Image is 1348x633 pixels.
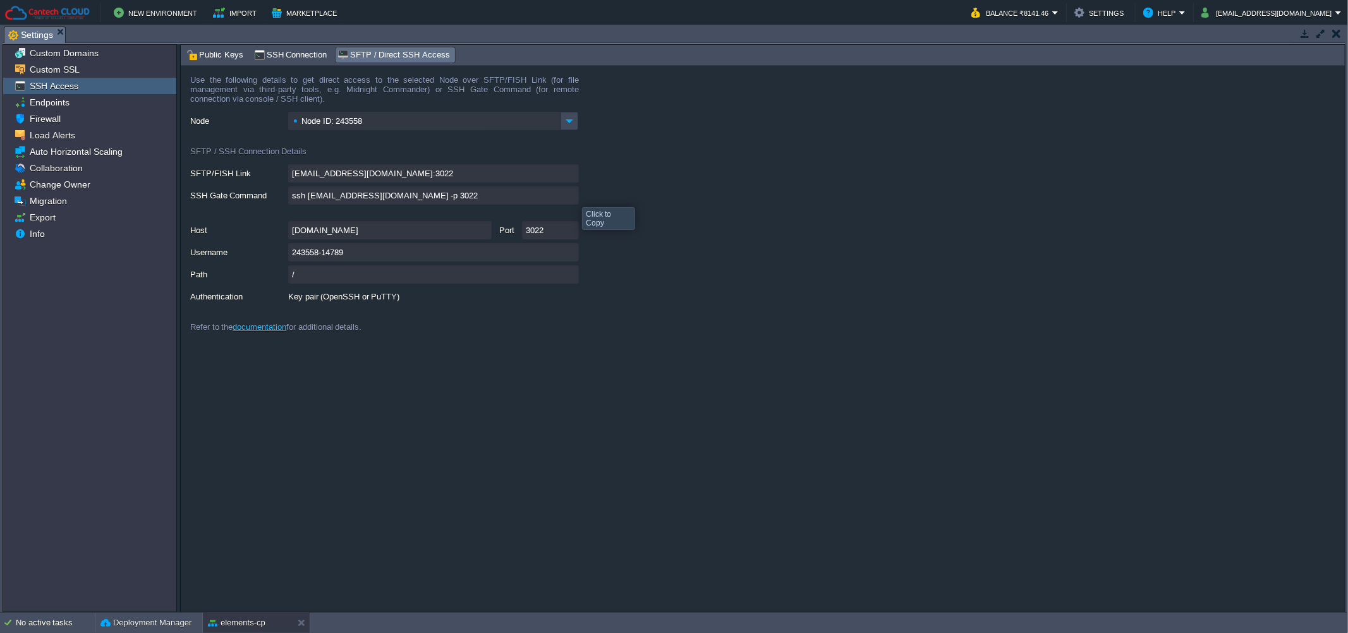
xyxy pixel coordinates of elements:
[1201,5,1335,20] button: [EMAIL_ADDRESS][DOMAIN_NAME]
[233,322,286,332] a: documentation
[186,48,243,62] span: Public Keys
[208,617,265,629] button: elements-cp
[8,27,53,43] span: Settings
[586,210,631,227] div: Click to Copy
[272,5,341,20] button: Marketplace
[27,47,100,59] a: Custom Domains
[27,228,47,239] a: Info
[27,97,71,108] a: Endpoints
[27,195,69,207] a: Migration
[27,212,58,223] a: Export
[254,48,327,62] span: SSH Connection
[27,179,92,190] a: Change Owner
[190,287,287,303] label: Authentication
[4,5,90,21] img: Cantech Cloud
[288,287,579,306] div: Key pair (OpenSSH or PuTTY)
[27,162,85,174] a: Collaboration
[27,113,63,124] a: Firewall
[971,5,1052,20] button: Balance ₹8141.46
[190,112,287,128] label: Node
[190,75,579,112] div: Use the following details to get direct access to the selected Node over SFTP/FISH Link (for file...
[495,221,519,237] label: Port
[190,310,579,332] div: Refer to the for additional details.
[190,243,287,259] label: Username
[213,5,260,20] button: Import
[27,80,80,92] a: SSH Access
[1074,5,1127,20] button: Settings
[190,186,287,202] label: SSH Gate Command
[190,265,287,281] label: Path
[337,48,449,62] span: SFTP / Direct SSH Access
[114,5,201,20] button: New Environment
[27,146,124,157] a: Auto Horizontal Scaling
[27,64,82,75] a: Custom SSL
[27,130,77,141] a: Load Alerts
[100,617,191,629] button: Deployment Manager
[190,134,579,164] div: SFTP / SSH Connection Details
[190,221,287,237] label: Host
[1143,5,1179,20] button: Help
[16,613,95,633] div: No active tasks
[190,164,287,180] label: SFTP/FISH Link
